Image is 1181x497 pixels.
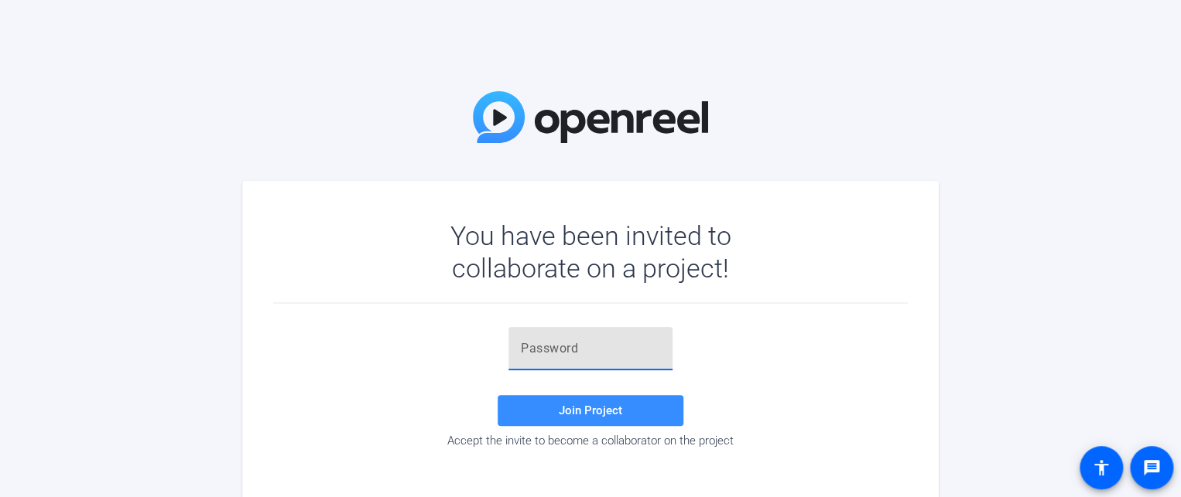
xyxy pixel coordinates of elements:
[1092,458,1111,477] mat-icon: accessibility
[473,91,708,143] img: OpenReel Logo
[273,434,908,448] div: Accept the invite to become a collaborator on the project
[559,403,622,417] span: Join Project
[1142,458,1161,477] mat-icon: message
[498,395,683,426] button: Join Project
[521,339,660,358] input: Password
[406,220,776,284] div: You have been invited to collaborate on a project!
